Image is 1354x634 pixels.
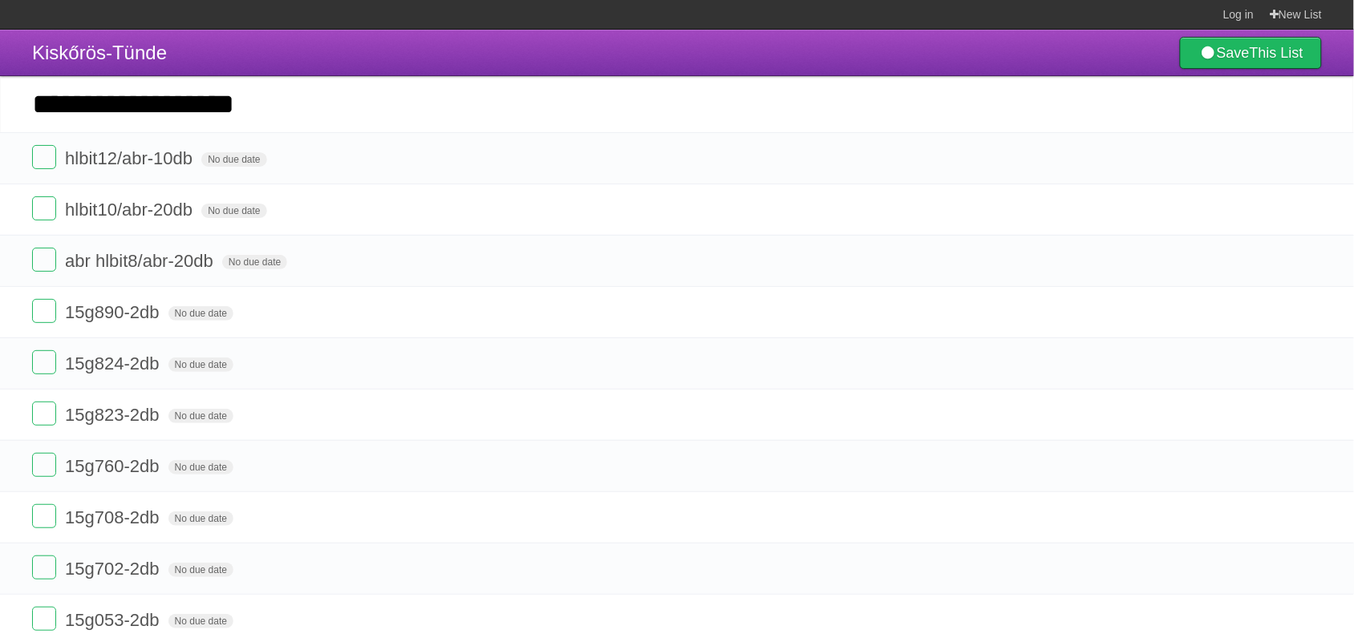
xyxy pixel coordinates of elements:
[1180,37,1322,69] a: SaveThis List
[65,148,197,168] span: hlbit12/abr-10db
[32,42,167,63] span: Kiskőrös-Tünde
[65,251,217,271] span: abr hlbit8/abr-20db
[32,299,56,323] label: Done
[168,357,233,372] span: No due date
[168,306,233,321] span: No due date
[65,559,163,579] span: 15g702-2db
[32,350,56,374] label: Done
[32,145,56,169] label: Done
[168,563,233,577] span: No due date
[32,607,56,631] label: Done
[65,456,163,476] span: 15g760-2db
[65,507,163,527] span: 15g708-2db
[32,504,56,528] label: Done
[65,405,163,425] span: 15g823-2db
[65,610,163,630] span: 15g053-2db
[65,302,163,322] span: 15g890-2db
[168,460,233,474] span: No due date
[65,353,163,374] span: 15g824-2db
[201,204,266,218] span: No due date
[32,555,56,579] label: Done
[65,200,197,220] span: hlbit10/abr-20db
[1250,45,1303,61] b: This List
[32,248,56,272] label: Done
[32,453,56,477] label: Done
[222,255,287,269] span: No due date
[32,196,56,220] label: Done
[32,402,56,426] label: Done
[168,511,233,526] span: No due date
[168,409,233,423] span: No due date
[168,614,233,628] span: No due date
[201,152,266,167] span: No due date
